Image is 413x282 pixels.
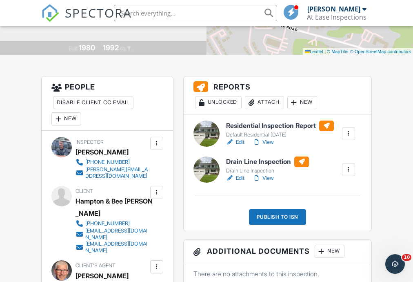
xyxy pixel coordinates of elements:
[41,4,59,22] img: The Best Home Inspection Software - Spectora
[85,241,148,254] div: [EMAIL_ADDRESS][DOMAIN_NAME]
[75,241,148,254] a: [EMAIL_ADDRESS][DOMAIN_NAME]
[75,219,148,228] a: [PHONE_NUMBER]
[249,209,306,225] div: Publish to ISN
[75,188,93,194] span: Client
[75,139,104,145] span: Inspector
[305,49,323,54] a: Leaflet
[226,121,334,139] a: Residential Inspection Report Default Residential [DATE]
[114,5,277,21] input: Search everything...
[65,4,132,21] span: SPECTORA
[327,49,349,54] a: © MapTiler
[226,157,309,175] a: Drain Line Inspection Drain Line Inspection
[226,157,309,167] h6: Drain Line Inspection
[75,270,129,282] div: [PERSON_NAME]
[103,43,119,52] div: 1992
[75,262,115,269] span: Client's Agent
[75,146,129,158] div: [PERSON_NAME]
[226,132,334,138] div: Default Residential [DATE]
[253,138,274,146] a: View
[402,254,411,261] span: 10
[226,174,244,182] a: Edit
[79,43,95,52] div: 1980
[53,96,133,109] div: Disable Client CC Email
[385,254,405,274] iframe: Intercom live chat
[41,11,132,28] a: SPECTORA
[51,112,81,125] div: New
[85,220,130,227] div: [PHONE_NUMBER]
[75,166,148,179] a: [PERSON_NAME][EMAIL_ADDRESS][DOMAIN_NAME]
[184,76,371,114] h3: Reports
[253,174,274,182] a: View
[315,245,344,258] div: New
[226,138,244,146] a: Edit
[75,158,148,166] a: [PHONE_NUMBER]
[75,228,148,241] a: [EMAIL_ADDRESS][DOMAIN_NAME]
[307,13,366,21] div: At Ease Inspections
[226,168,309,174] div: Drain Line Inspection
[350,49,411,54] a: © OpenStreetMap contributors
[195,96,242,109] div: Unlocked
[245,96,284,109] div: Attach
[184,240,371,263] h3: Additional Documents
[193,269,362,278] p: There are no attachments to this inspection.
[85,228,148,241] div: [EMAIL_ADDRESS][DOMAIN_NAME]
[42,76,173,130] h3: People
[85,159,130,166] div: [PHONE_NUMBER]
[226,121,334,131] h6: Residential Inspection Report
[307,5,360,13] div: [PERSON_NAME]
[120,45,131,51] span: sq. ft.
[287,96,317,109] div: New
[75,195,154,219] div: Hampton & Bee [PERSON_NAME]
[69,45,78,51] span: Built
[324,49,326,54] span: |
[85,166,148,179] div: [PERSON_NAME][EMAIL_ADDRESS][DOMAIN_NAME]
